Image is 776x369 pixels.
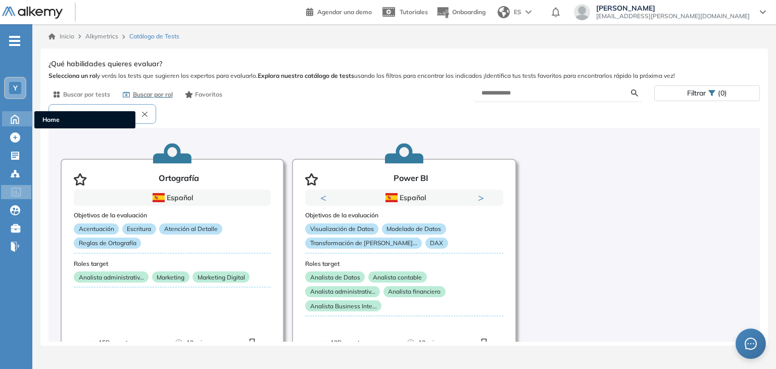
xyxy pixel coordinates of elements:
[514,8,521,17] span: ES
[305,271,365,283] p: Analista de Datos
[498,6,510,18] img: world
[425,238,448,249] p: DAX
[74,238,141,249] p: Reglas de Ortografía
[2,7,63,19] img: Logo
[596,12,750,20] span: [EMAIL_ADDRESS][PERSON_NAME][DOMAIN_NAME]
[258,72,354,79] b: Explora nuestro catálogo de tests
[382,223,446,235] p: Modelado de Datos
[195,90,222,99] span: Favoritos
[85,32,118,40] span: Alkymetrics
[386,206,398,207] button: 1
[186,338,206,348] span: 10 min
[99,338,134,348] span: 15 Preguntas
[74,260,271,267] h3: Roles target
[129,32,179,41] span: Catálogo de Tests
[118,86,177,103] button: Buscar por rol
[383,286,446,297] p: Analista financiero
[305,260,503,267] h3: Roles target
[317,8,372,16] span: Agendar una demo
[247,339,255,347] img: Format test logo
[63,90,110,99] span: Buscar por tests
[152,271,189,283] p: Marketing
[74,271,149,283] p: Analista administrativ...
[306,5,372,17] a: Agendar una demo
[74,212,271,219] h3: Objetivos de la evaluación
[159,223,222,235] p: Atención al Detalle
[525,10,531,14] img: arrow
[385,193,398,202] img: ESP
[478,339,487,347] img: Format test logo
[110,192,234,203] div: Español
[305,223,378,235] p: Visualización de Datos
[48,72,97,79] b: Selecciona un rol
[13,84,18,92] span: Y
[400,8,428,16] span: Tutoriales
[687,86,706,101] span: Filtrar
[122,223,156,235] p: Escritura
[414,206,422,207] button: 3
[42,115,127,124] span: Home
[368,271,427,283] p: Analista contable
[402,206,410,207] button: 2
[9,40,20,42] i: -
[48,104,156,124] button: Analista administrativo
[478,193,488,203] button: Next
[48,86,114,103] button: Buscar por tests
[192,271,250,283] p: Marketing Digital
[330,338,366,348] span: 10 Preguntas
[394,173,428,186] p: Power BI
[305,212,503,219] h3: Objetivos de la evaluación
[452,8,486,16] span: Onboarding
[305,300,381,311] p: Analista Business Inte...
[745,338,757,350] span: message
[74,223,119,235] p: Acentuación
[320,193,330,203] button: Previous
[341,192,468,203] div: Español
[159,173,199,186] p: Ortografía
[596,4,750,12] span: [PERSON_NAME]
[718,86,727,101] span: (0)
[48,71,760,80] span: y verás los tests que sugieren los expertos para evaluarlo. usando los filtros para encontrar los...
[436,2,486,23] button: Onboarding
[133,90,173,99] span: Buscar por rol
[305,238,422,249] p: Transformación de [PERSON_NAME]...
[48,32,74,41] a: Inicio
[181,86,227,103] button: Favoritos
[418,338,438,348] span: 10 min
[305,286,380,297] p: Analista administrativ...
[48,59,162,69] span: ¿Qué habilidades quieres evaluar?
[153,193,165,202] img: ESP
